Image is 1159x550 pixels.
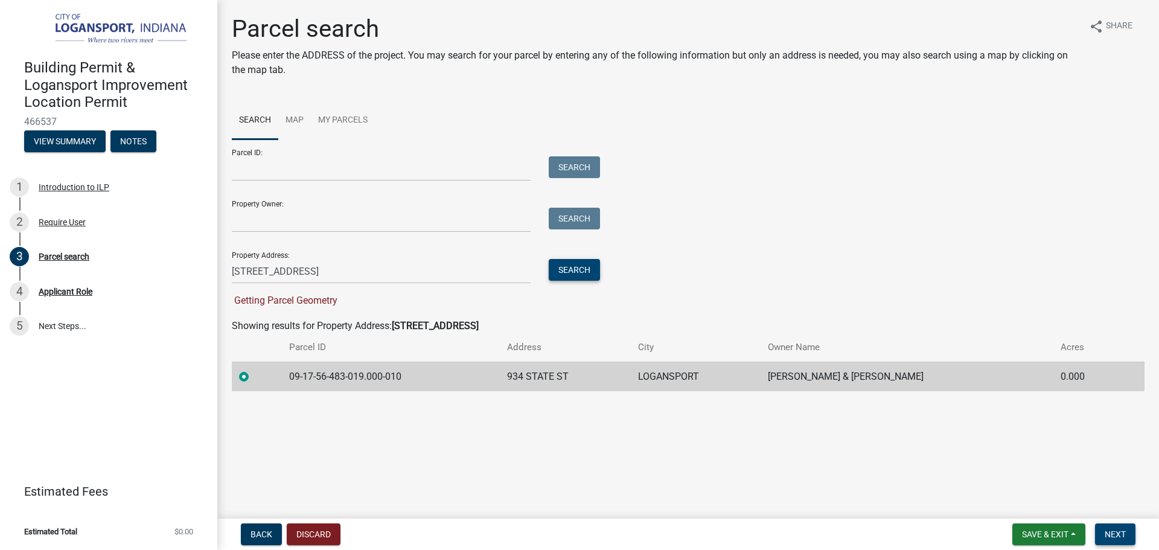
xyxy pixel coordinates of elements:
[232,319,1145,333] div: Showing results for Property Address:
[500,362,631,391] td: 934 STATE ST
[10,282,29,301] div: 4
[10,177,29,197] div: 1
[311,101,375,140] a: My Parcels
[110,137,156,147] wm-modal-confirm: Notes
[1106,19,1132,34] span: Share
[549,208,600,229] button: Search
[232,101,278,140] a: Search
[39,252,89,261] div: Parcel search
[282,333,500,362] th: Parcel ID
[1012,523,1085,545] button: Save & Exit
[24,130,106,152] button: View Summary
[174,528,193,536] span: $0.00
[278,101,311,140] a: Map
[1053,362,1120,391] td: 0.000
[39,218,86,226] div: Require User
[39,287,92,296] div: Applicant Role
[232,48,1079,77] p: Please enter the ADDRESS of the project. You may search for your parcel by entering any of the fo...
[10,316,29,336] div: 5
[251,529,272,539] span: Back
[631,362,761,391] td: LOGANSPORT
[392,320,479,331] strong: [STREET_ADDRESS]
[24,116,193,127] span: 466537
[232,295,337,306] span: Getting Parcel Geometry
[1105,529,1126,539] span: Next
[282,362,500,391] td: 09-17-56-483-019.000-010
[241,523,282,545] button: Back
[1079,14,1142,38] button: shareShare
[1053,333,1120,362] th: Acres
[232,14,1079,43] h1: Parcel search
[631,333,761,362] th: City
[761,362,1053,391] td: [PERSON_NAME] & [PERSON_NAME]
[1022,529,1068,539] span: Save & Exit
[10,247,29,266] div: 3
[1095,523,1135,545] button: Next
[39,183,109,191] div: Introduction to ILP
[24,13,198,46] img: City of Logansport, Indiana
[549,156,600,178] button: Search
[10,213,29,232] div: 2
[24,59,208,111] h4: Building Permit & Logansport Improvement Location Permit
[500,333,631,362] th: Address
[10,479,198,504] a: Estimated Fees
[761,333,1053,362] th: Owner Name
[549,259,600,281] button: Search
[24,528,77,536] span: Estimated Total
[287,523,340,545] button: Discard
[1089,19,1103,34] i: share
[110,130,156,152] button: Notes
[24,137,106,147] wm-modal-confirm: Summary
